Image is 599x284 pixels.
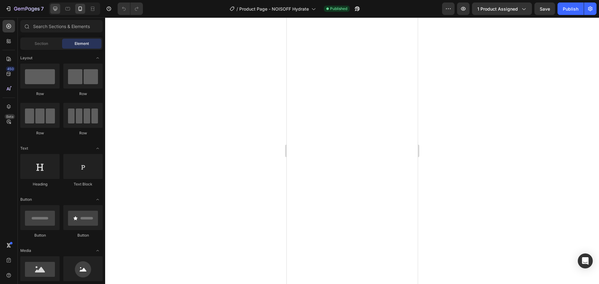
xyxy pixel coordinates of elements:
[558,2,584,15] button: Publish
[20,248,31,253] span: Media
[6,66,15,71] div: 450
[563,6,578,12] div: Publish
[5,114,15,119] div: Beta
[20,233,60,238] div: Button
[20,130,60,136] div: Row
[35,41,48,46] span: Section
[41,5,44,12] p: 7
[63,181,103,187] div: Text Block
[2,2,46,15] button: 7
[20,20,103,32] input: Search Sections & Elements
[63,91,103,97] div: Row
[93,195,103,205] span: Toggle open
[20,55,32,61] span: Layout
[472,2,532,15] button: 1 product assigned
[118,2,143,15] div: Undo/Redo
[540,6,550,12] span: Save
[20,181,60,187] div: Heading
[93,143,103,153] span: Toggle open
[75,41,89,46] span: Element
[93,53,103,63] span: Toggle open
[534,2,555,15] button: Save
[330,6,347,12] span: Published
[578,253,593,268] div: Open Intercom Messenger
[20,91,60,97] div: Row
[239,6,309,12] span: Product Page - NOISOFF Hydrate
[63,130,103,136] div: Row
[287,17,418,284] iframe: Design area
[63,233,103,238] div: Button
[20,146,28,151] span: Text
[236,6,238,12] span: /
[93,246,103,256] span: Toggle open
[477,6,518,12] span: 1 product assigned
[20,197,32,202] span: Button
